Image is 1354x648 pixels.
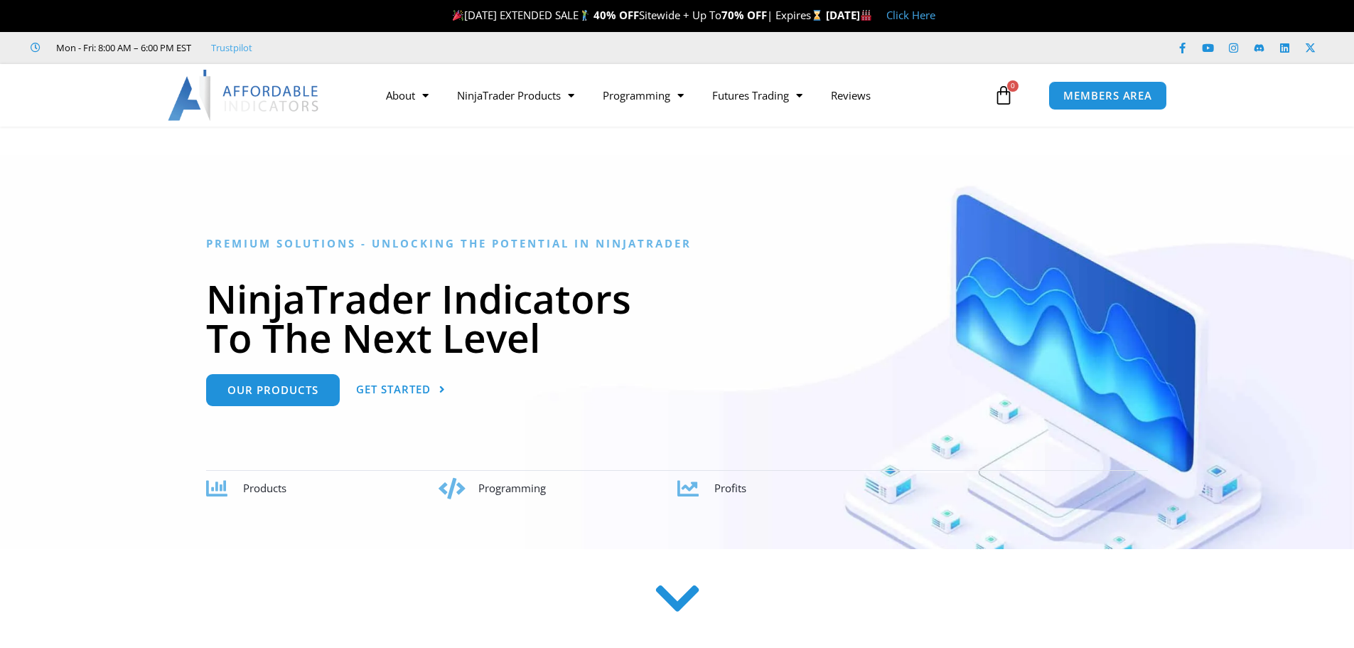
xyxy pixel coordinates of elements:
[817,79,885,112] a: Reviews
[168,70,321,121] img: LogoAI | Affordable Indicators – NinjaTrader
[1007,80,1019,92] span: 0
[356,374,446,406] a: Get Started
[812,10,822,21] img: ⌛
[478,481,546,495] span: Programming
[211,39,252,56] a: Trustpilot
[1063,90,1152,101] span: MEMBERS AREA
[972,75,1035,116] a: 0
[356,384,431,395] span: Get Started
[53,39,191,56] span: Mon - Fri: 8:00 AM – 6:00 PM EST
[453,10,463,21] img: 🎉
[449,8,826,22] span: [DATE] EXTENDED SALE Sitewide + Up To | Expires
[206,374,340,406] a: Our Products
[243,481,286,495] span: Products
[698,79,817,112] a: Futures Trading
[372,79,443,112] a: About
[372,79,990,112] nav: Menu
[826,8,872,22] strong: [DATE]
[721,8,767,22] strong: 70% OFF
[886,8,935,22] a: Click Here
[227,385,318,395] span: Our Products
[593,8,639,22] strong: 40% OFF
[206,237,1148,250] h6: Premium Solutions - Unlocking the Potential in NinjaTrader
[206,279,1148,357] h1: NinjaTrader Indicators To The Next Level
[1048,81,1167,110] a: MEMBERS AREA
[714,481,746,495] span: Profits
[589,79,698,112] a: Programming
[443,79,589,112] a: NinjaTrader Products
[861,10,871,21] img: 🏭
[579,10,590,21] img: 🏌️‍♂️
